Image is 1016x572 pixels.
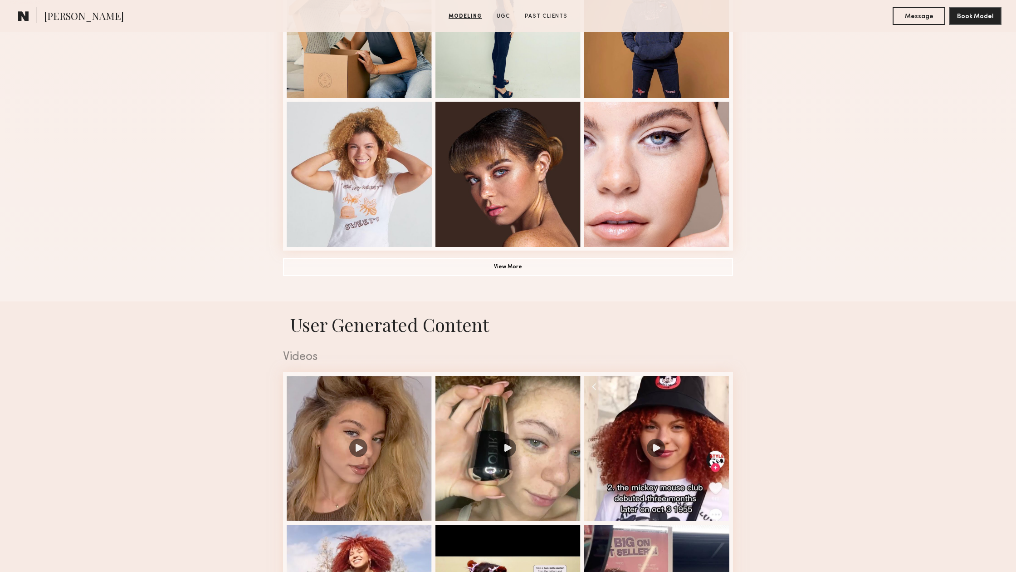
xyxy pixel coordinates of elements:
[949,12,1001,20] a: Book Model
[493,12,514,20] a: UGC
[445,12,486,20] a: Modeling
[283,258,733,276] button: View More
[893,7,945,25] button: Message
[44,9,124,25] span: [PERSON_NAME]
[949,7,1001,25] button: Book Model
[283,351,733,363] div: Videos
[521,12,571,20] a: Past Clients
[276,312,740,336] h1: User Generated Content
